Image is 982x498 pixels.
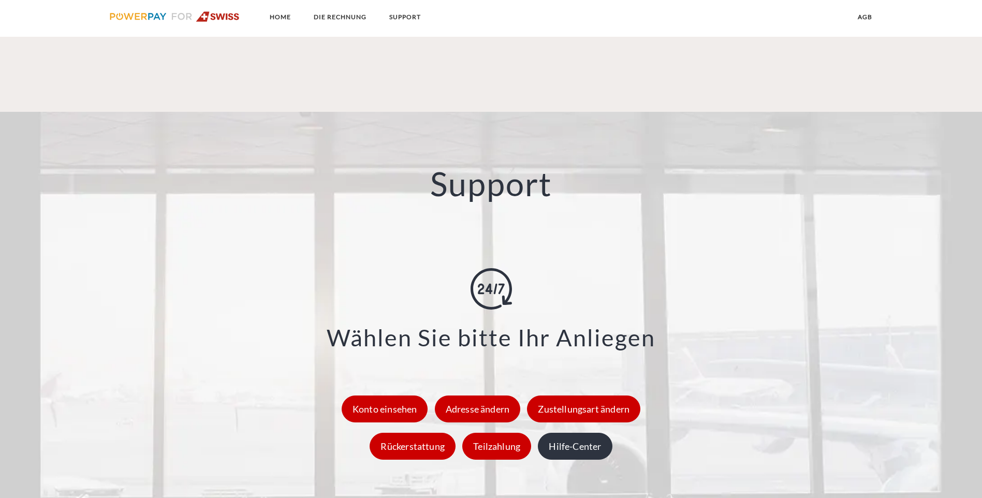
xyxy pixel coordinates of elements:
[524,403,643,415] a: Zustellungsart ändern
[527,396,640,422] div: Zustellungsart ändern
[305,8,375,26] a: DIE RECHNUNG
[261,8,300,26] a: Home
[49,164,933,204] h2: Support
[535,441,614,452] a: Hilfe-Center
[370,433,456,460] div: Rückerstattung
[471,268,512,310] img: online-shopping.svg
[538,433,612,460] div: Hilfe-Center
[62,326,920,349] h3: Wählen Sie bitte Ihr Anliegen
[367,441,458,452] a: Rückerstattung
[462,433,531,460] div: Teilzahlung
[380,8,430,26] a: SUPPORT
[432,403,523,415] a: Adresse ändern
[460,441,534,452] a: Teilzahlung
[435,396,521,422] div: Adresse ändern
[849,8,881,26] a: agb
[342,396,428,422] div: Konto einsehen
[110,11,240,22] img: logo-swiss.svg
[339,403,431,415] a: Konto einsehen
